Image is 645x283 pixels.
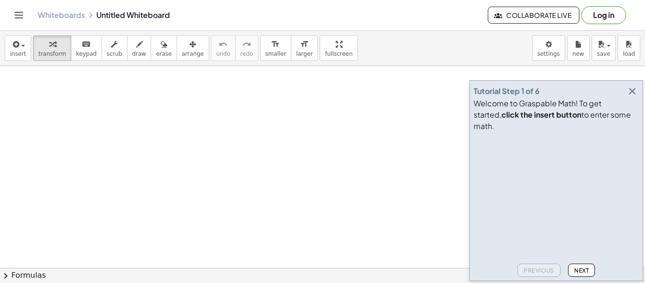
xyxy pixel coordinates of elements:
[156,51,171,57] span: erase
[291,35,318,61] button: format_sizelarger
[296,51,313,57] span: larger
[102,35,127,61] button: scrub
[235,35,258,61] button: redoredo
[265,51,286,57] span: smaller
[271,39,280,50] i: format_size
[260,35,291,61] button: format_sizesmaller
[33,35,71,61] button: transform
[38,51,66,57] span: transform
[574,267,589,274] span: Next
[71,35,102,61] button: keyboardkeypad
[567,35,590,61] button: new
[216,51,230,57] span: undo
[618,35,640,61] button: load
[532,35,565,61] button: settings
[325,51,352,57] span: fullscreen
[474,98,639,132] div: Welcome to Graspable Math! To get started, to enter some math.
[211,35,236,61] button: undoundo
[501,110,581,120] b: click the insert button
[474,86,540,97] div: Tutorial Step 1 of 6
[581,6,626,24] button: Log in
[592,35,616,61] button: save
[82,39,91,50] i: keyboard
[38,10,85,20] a: Whiteboards
[107,51,122,57] span: scrub
[568,264,595,277] button: Next
[488,7,579,24] button: Collaborate Live
[242,39,251,50] i: redo
[151,35,177,61] button: erase
[5,35,31,61] button: insert
[127,35,152,61] button: draw
[572,51,584,57] span: new
[132,51,146,57] span: draw
[496,11,571,19] span: Collaborate Live
[182,51,204,57] span: arrange
[300,39,309,50] i: format_size
[537,51,560,57] span: settings
[219,39,228,50] i: undo
[177,35,209,61] button: arrange
[10,51,26,57] span: insert
[597,51,610,57] span: save
[11,8,26,23] button: Toggle navigation
[623,51,635,57] span: load
[76,51,97,57] span: keypad
[320,35,357,61] button: fullscreen
[240,51,253,57] span: redo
